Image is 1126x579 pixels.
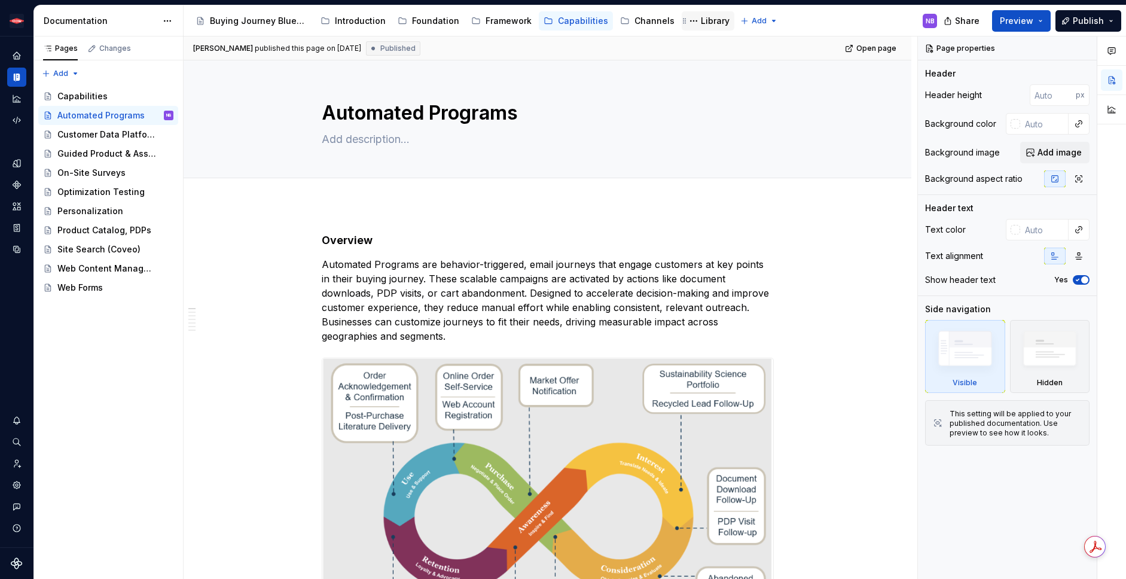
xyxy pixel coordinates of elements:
div: Background color [925,118,996,130]
strong: Overview [322,234,373,246]
a: Guided Product & Asset Selection [38,144,178,163]
div: Header height [925,89,982,101]
div: Optimization Testing [57,186,145,198]
div: Background aspect ratio [925,173,1023,185]
span: Add [752,16,767,26]
div: Design tokens [7,154,26,173]
button: Contact support [7,497,26,516]
button: Search ⌘K [7,432,26,452]
div: Pages [43,44,78,53]
textarea: Automated Programs [319,99,771,127]
div: Introduction [335,15,386,27]
div: Customer Data Platform (CDP) [57,129,156,141]
div: Personalization [57,205,123,217]
a: Home [7,46,26,65]
div: Web Forms [57,282,103,294]
button: Add [38,65,83,82]
div: Web Content Management [57,263,156,275]
a: Channels [615,11,679,31]
a: Library [682,11,734,31]
div: Page tree [191,9,734,33]
div: NB [926,16,935,26]
div: Background image [925,147,1000,159]
a: Settings [7,476,26,495]
a: Personalization [38,202,178,221]
div: Documentation [7,68,26,87]
span: [PERSON_NAME] [193,44,253,53]
div: published this page on [DATE] [255,44,361,53]
div: Visible [925,320,1005,393]
button: Notifications [7,411,26,430]
span: Share [955,15,979,27]
a: Optimization Testing [38,182,178,202]
a: Data sources [7,240,26,259]
div: Storybook stories [7,218,26,237]
a: Automated ProgramsNB [38,106,178,125]
div: On-Site Surveys [57,167,126,179]
div: Automated Programs [57,109,145,121]
div: Code automation [7,111,26,130]
div: Library [701,15,730,27]
a: Introduction [316,11,390,31]
div: Capabilities [558,15,608,27]
span: Published [380,44,416,53]
a: Assets [7,197,26,216]
div: Visible [953,378,977,388]
div: Header text [925,202,974,214]
button: Share [938,10,987,32]
div: Text alignment [925,250,983,262]
div: Text color [925,224,966,236]
input: Auto [1020,113,1069,135]
button: Preview [992,10,1051,32]
div: NB [166,109,172,121]
a: Framework [466,11,536,31]
span: Add [53,69,68,78]
input: Auto [1020,219,1069,240]
button: Publish [1055,10,1121,32]
a: On-Site Surveys [38,163,178,182]
a: Analytics [7,89,26,108]
div: Channels [634,15,675,27]
div: Capabilities [57,90,108,102]
div: Guided Product & Asset Selection [57,148,156,160]
a: Components [7,175,26,194]
div: Hidden [1037,378,1063,388]
div: Documentation [44,15,157,27]
svg: Supernova Logo [11,557,23,569]
span: Preview [1000,15,1033,27]
div: Show header text [925,274,996,286]
span: Add image [1037,147,1082,159]
div: Foundation [412,15,459,27]
a: Buying Journey Blueprint [191,11,313,31]
span: Publish [1073,15,1104,27]
div: Changes [99,44,131,53]
p: Automated Programs are behavior-triggered, email journeys that engage customers at key points in ... [322,257,774,343]
div: Page tree [38,87,178,297]
div: Side navigation [925,303,991,315]
input: Auto [1030,84,1076,106]
button: Add [737,13,782,29]
a: Customer Data Platform (CDP) [38,125,178,144]
a: Capabilities [38,87,178,106]
a: Open page [841,40,902,57]
span: Open page [856,44,896,53]
div: Header [925,68,956,80]
a: Web Forms [38,278,178,297]
a: Invite team [7,454,26,473]
a: Product Catalog, PDPs [38,221,178,240]
div: Product Catalog, PDPs [57,224,151,236]
div: Framework [486,15,532,27]
p: px [1076,90,1085,100]
button: Add image [1020,142,1090,163]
